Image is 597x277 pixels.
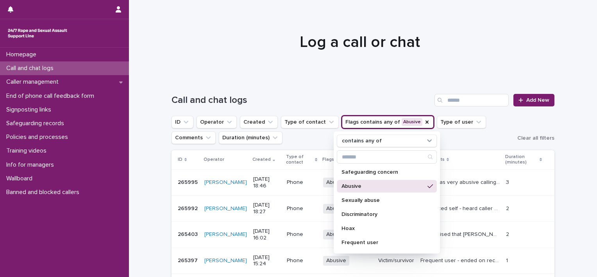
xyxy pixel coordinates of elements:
[287,257,316,264] p: Phone
[323,256,349,266] span: Abusive
[342,116,434,128] button: Flags
[253,202,281,215] p: [DATE] 18:27
[517,135,554,141] span: Clear all filters
[172,248,554,274] tr: 265397265397 [PERSON_NAME] [DATE] 15:24PhoneAbusiveVictim/survivorFrequent user - ended on recogn...
[506,204,511,212] p: 2
[178,256,199,264] p: 265397
[197,116,237,128] button: Operator
[204,179,247,186] a: [PERSON_NAME]
[287,179,316,186] p: Phone
[178,204,199,212] p: 265992
[341,169,424,175] p: Safeguarding concern
[506,178,511,186] p: 3
[337,151,436,163] input: Search
[378,257,414,264] p: Victim/survivor
[172,196,554,222] tr: 265992265992 [PERSON_NAME] [DATE] 18:27PhoneAbusiveUnknownIntroduced self - heard caller say 'oh ...
[252,155,271,164] p: Created
[3,175,39,182] p: Wallboard
[341,240,424,245] p: Frequent user
[286,153,313,167] p: Type of contact
[322,155,334,164] p: Flags
[420,204,501,212] p: Introduced self - heard caller say 'oh no' then started to cry. I asked that she take her time, s...
[172,131,216,144] button: Comments
[3,147,53,155] p: Training videos
[3,161,60,169] p: Info for managers
[253,228,281,241] p: [DATE] 16:02
[204,205,247,212] a: [PERSON_NAME]
[253,254,281,268] p: [DATE] 15:24
[219,131,282,144] button: Duration (minutes)
[506,256,509,264] p: 1
[506,230,511,238] p: 2
[172,95,431,106] h1: Call and chat logs
[341,212,424,217] p: Discriminatory
[3,92,100,100] p: End of phone call feedback form
[3,133,74,141] p: Policies and processes
[172,221,554,248] tr: 265403265403 [PERSON_NAME] [DATE] 16:02PhoneAbusive+1Victim/survivorRecognised that [PERSON_NAME]...
[178,178,199,186] p: 265995
[420,256,501,264] p: Frequent user - ended on recognition
[342,138,382,144] p: contains any of
[341,226,424,231] p: Hoax
[204,257,247,264] a: [PERSON_NAME]
[172,169,554,196] tr: 265995265995 [PERSON_NAME] [DATE] 18:46PhoneAbusiveUnknowncaller was very abusive calling me a "f...
[434,94,509,106] input: Search
[420,230,501,238] p: Recognised that caller was banned so informed them of this and they said that "well you are stupi...
[178,230,199,238] p: 265403
[172,116,193,128] button: ID
[204,231,247,238] a: [PERSON_NAME]
[168,33,551,52] h1: Log a call or chat
[253,176,281,189] p: [DATE] 18:46
[240,116,278,128] button: Created
[281,116,339,128] button: Type of contact
[3,51,43,58] p: Homepage
[341,183,424,189] p: Abusive
[3,78,65,86] p: Caller management
[323,204,349,214] span: Abusive
[341,198,424,203] p: Sexually abuse
[287,205,316,212] p: Phone
[3,189,86,196] p: Banned and blocked callers
[505,153,538,167] p: Duration (minutes)
[204,155,224,164] p: Operator
[323,178,349,187] span: Abusive
[178,155,182,164] p: ID
[437,116,486,128] button: Type of user
[3,65,60,72] p: Call and chat logs
[526,97,549,103] span: Add New
[514,132,554,144] button: Clear all filters
[287,231,316,238] p: Phone
[3,120,70,127] p: Safeguarding records
[6,25,69,41] img: rhQMoQhaT3yELyF149Cw
[513,94,554,106] a: Add New
[3,106,57,113] p: Signposting links
[323,230,349,239] span: Abusive
[420,178,501,186] p: caller was very abusive calling me a "fucking bitch" ,a "fucking stupid bitch" for asking her rea...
